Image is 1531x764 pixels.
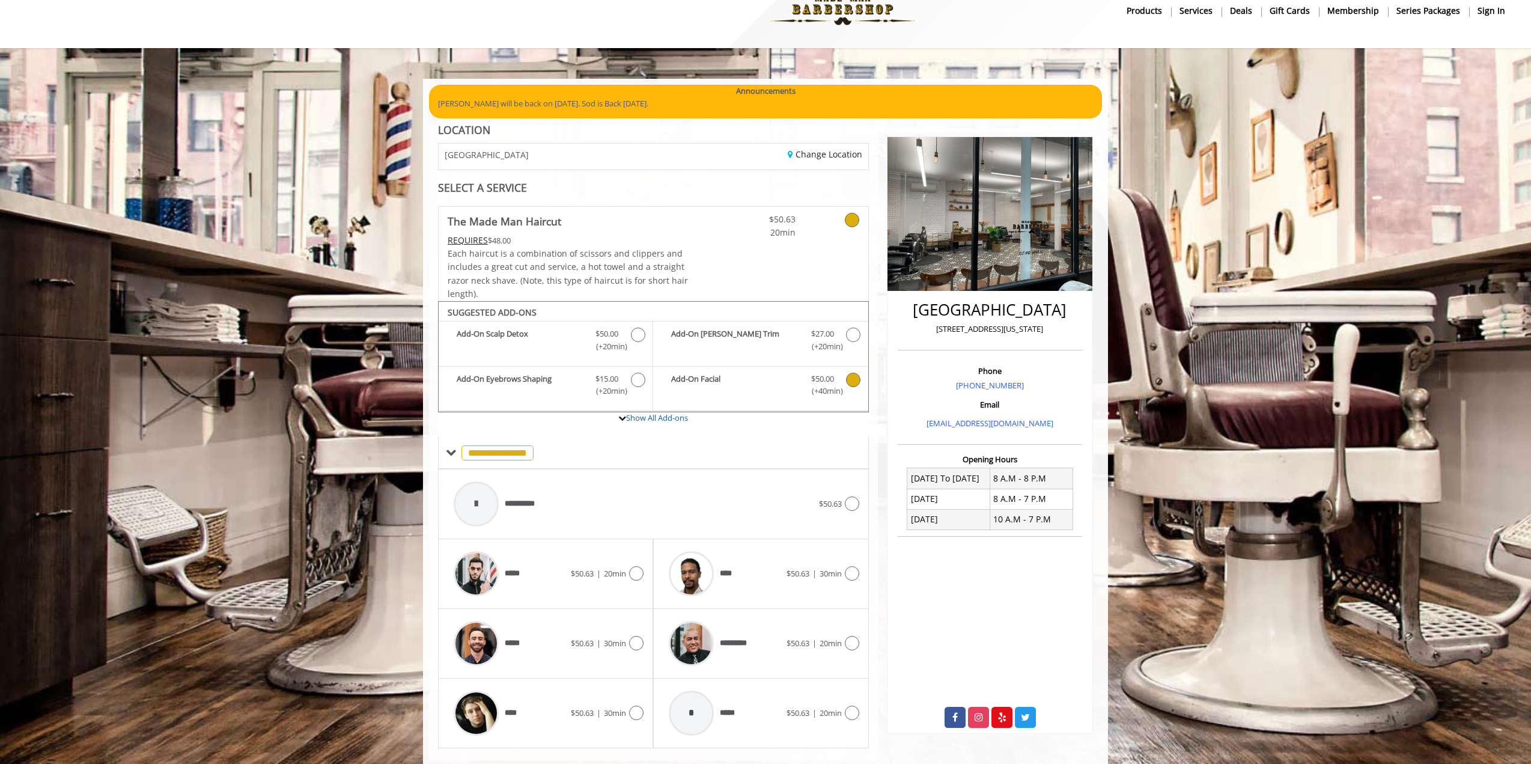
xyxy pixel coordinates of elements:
span: 20min [820,707,842,718]
span: $50.63 [571,638,594,649]
span: $50.63 [725,213,796,226]
span: (+40min ) [805,385,840,397]
span: $50.63 [787,638,809,649]
h3: Email [901,400,1079,409]
span: (+20min ) [589,340,625,353]
h3: Opening Hours [898,455,1082,463]
span: Each haircut is a combination of scissors and clippers and includes a great cut and service, a ho... [448,248,688,299]
td: [DATE] To [DATE] [907,468,990,489]
div: SELECT A SERVICE [438,182,869,194]
span: | [812,707,817,718]
span: 30min [604,638,626,649]
span: | [597,568,601,579]
b: products [1127,4,1162,17]
b: Add-On Eyebrows Shaping [457,373,583,398]
a: [PHONE_NUMBER] [956,380,1024,391]
span: 20min [725,226,796,239]
b: LOCATION [438,123,490,137]
a: Show All Add-ons [626,412,688,423]
b: SUGGESTED ADD-ONS [448,307,537,318]
span: $50.63 [819,498,842,509]
span: [GEOGRAPHIC_DATA] [445,150,529,159]
span: $50.63 [571,707,594,718]
a: Series packagesSeries packages [1388,2,1469,19]
td: [DATE] [907,509,990,530]
b: Announcements [736,85,796,97]
a: Productsproducts [1118,2,1171,19]
b: sign in [1478,4,1505,17]
b: gift cards [1270,4,1310,17]
b: Membership [1327,4,1379,17]
a: [EMAIL_ADDRESS][DOMAIN_NAME] [927,418,1053,429]
span: $15.00 [595,373,618,385]
span: 30min [604,707,626,718]
span: | [597,638,601,649]
td: 8 A.M - 7 P.M [990,489,1073,509]
b: Add-On Facial [671,373,799,398]
p: [STREET_ADDRESS][US_STATE] [901,323,1079,335]
b: Add-On Scalp Detox [457,328,583,353]
h3: Phone [901,367,1079,375]
b: Deals [1230,4,1252,17]
td: 10 A.M - 7 P.M [990,509,1073,530]
a: Gift cardsgift cards [1261,2,1319,19]
p: [PERSON_NAME] will be back on [DATE]. Sod is Back [DATE]. [438,97,1093,110]
label: Add-On Eyebrows Shaping [445,373,647,401]
span: $27.00 [811,328,834,340]
span: $50.63 [787,568,809,579]
a: DealsDeals [1222,2,1261,19]
b: Series packages [1396,4,1460,17]
span: $50.00 [811,373,834,385]
span: $50.00 [595,328,618,340]
b: Add-On [PERSON_NAME] Trim [671,328,799,353]
h2: [GEOGRAPHIC_DATA] [901,301,1079,319]
a: MembershipMembership [1319,2,1388,19]
a: sign insign in [1469,2,1514,19]
div: The Made Man Haircut Add-onS [438,301,869,413]
span: 30min [820,568,842,579]
span: (+20min ) [589,385,625,397]
label: Add-On Facial [659,373,862,401]
span: | [597,707,601,718]
a: Change Location [788,148,862,160]
div: $48.00 [448,234,689,247]
b: The Made Man Haircut [448,213,561,230]
span: | [812,568,817,579]
span: This service needs some Advance to be paid before we block your appointment [448,234,488,246]
span: $50.63 [787,707,809,718]
span: | [812,638,817,649]
span: (+20min ) [805,340,840,353]
b: Services [1179,4,1213,17]
label: Add-On Scalp Detox [445,328,647,356]
span: $50.63 [571,568,594,579]
a: ServicesServices [1171,2,1222,19]
td: 8 A.M - 8 P.M [990,468,1073,489]
span: 20min [820,638,842,649]
label: Add-On Beard Trim [659,328,862,356]
td: [DATE] [907,489,990,509]
span: 20min [604,568,626,579]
